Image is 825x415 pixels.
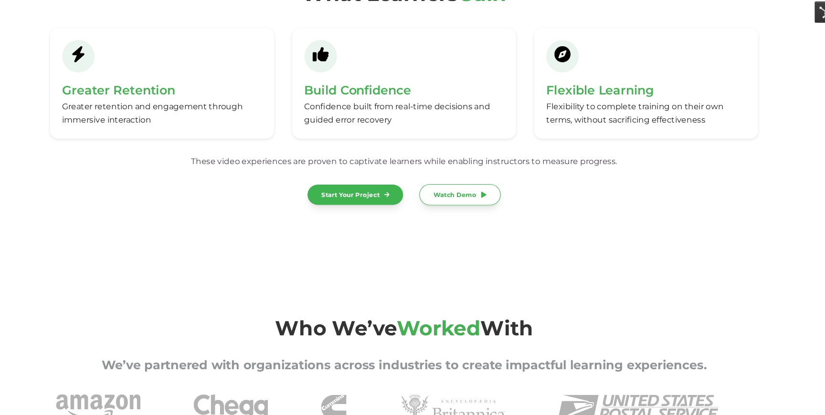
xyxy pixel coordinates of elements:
div: Greater retention and engagement through immersive interaction [90,98,278,123]
a: Chegg_logo [214,375,289,407]
span: Who We’ve With [291,301,534,324]
span: These video experiences are proven to captivate learners while enabling instructors to measure pr... [212,151,613,160]
img: amazon-logo-rgb [84,375,164,399]
div: Build Confidence [318,79,507,98]
img: HubSpot Tools Menu Toggle [800,5,820,25]
a: encyclopedia britannica logo [410,375,512,407]
img: united-states-postal-service-1 [558,376,710,400]
a: Start Your Project [321,177,412,196]
a: cummins-logo-1 [334,376,365,407]
div: Flexible Learning [547,79,735,98]
a: Watch Demo [427,177,504,197]
a: united-states-postal-service-1 [558,376,715,407]
img: encyclopedia britannica logo [410,375,508,399]
span: Worked [405,301,485,324]
div: Flexibility to complete training on their own terms, without sacrificing effectiveness [547,98,735,123]
div: Confidence built from real-time decisions and guided error recovery [318,98,507,123]
span: We’ve partnered with organizations across industries to create impactful learning experiences. [127,341,698,354]
div: Greater Retention [90,79,278,98]
img: Chegg_logo [214,375,284,399]
img: cummins-logo-1 [334,376,360,400]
